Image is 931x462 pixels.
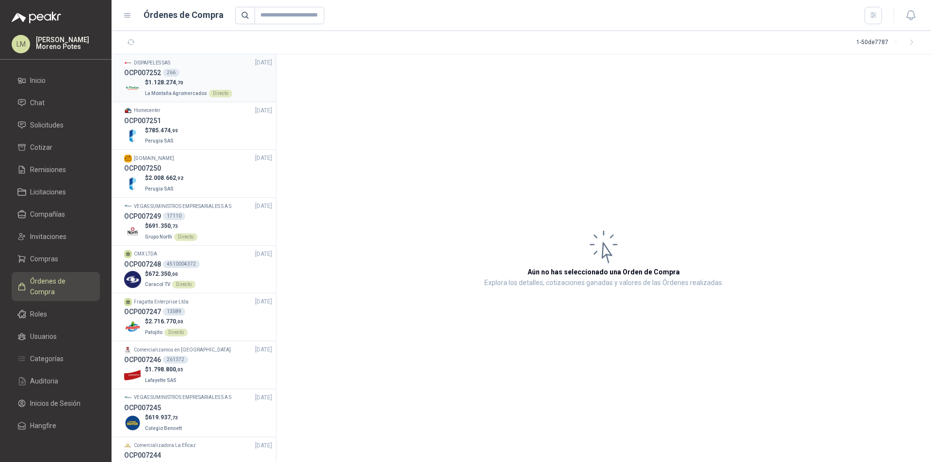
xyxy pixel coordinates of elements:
span: 691.350 [148,223,178,229]
div: 261372 [163,356,188,364]
a: Invitaciones [12,227,100,246]
span: 672.350 [148,271,178,277]
p: $ [145,413,184,422]
span: 1.128.274 [148,79,183,86]
span: 619.937 [148,414,178,421]
span: Grupo North [145,234,172,239]
a: Roles [12,305,100,323]
a: Auditoria [12,372,100,390]
h3: Aún no has seleccionado una Orden de Compra [528,267,680,277]
span: ,73 [171,415,178,420]
h3: OCP007252 [124,67,161,78]
div: 13589 [163,308,185,316]
a: Company LogoComercializamos en [GEOGRAPHIC_DATA][DATE] OCP007246261372Company Logo$1.798.800,05La... [124,345,272,385]
a: Company LogoDISPAPELES SAS[DATE] OCP007252266Company Logo$1.128.274,70La Montaña AgromercadosDirecto [124,58,272,98]
span: 2.008.662 [148,175,183,181]
div: 1 - 50 de 7787 [856,35,919,50]
a: Categorías [12,350,100,368]
span: Inicio [30,75,46,86]
p: Comercializadora La Eficaz [134,442,196,449]
span: [DATE] [255,106,272,115]
span: Cotizar [30,142,52,153]
h3: OCP007244 [124,450,161,461]
p: $ [145,174,183,183]
span: Inicios de Sesión [30,398,80,409]
span: Hangfire [30,420,56,431]
img: Company Logo [124,346,132,354]
img: Company Logo [124,366,141,383]
img: Company Logo [124,202,132,210]
span: 1.798.800 [148,366,183,373]
img: Company Logo [124,59,132,66]
p: VEGAS SUMINISTROS EMPRESARIALES S A S [134,394,231,401]
p: Fragatta Enterprise Ltda [134,298,189,306]
a: Company LogoVEGAS SUMINISTROS EMPRESARIALES S A S[DATE] OCP00724917110Company Logo$691.350,73Grup... [124,202,272,241]
span: ,00 [176,319,183,324]
span: ,73 [171,223,178,229]
span: Categorías [30,353,64,364]
img: Company Logo [124,107,132,114]
span: Roles [30,309,47,319]
h1: Órdenes de Compra [144,8,224,22]
span: ,70 [176,80,183,85]
a: Company LogoHomecenter[DATE] OCP007251Company Logo$785.474,99Perugia SAS [124,106,272,146]
p: Explora los detalles, cotizaciones ganadas y valores de las Órdenes realizadas. [484,277,723,289]
span: ,92 [176,175,183,181]
p: CMX LTDA [134,250,157,258]
img: Company Logo [124,127,141,144]
a: Chat [12,94,100,112]
span: [DATE] [255,297,272,306]
div: 266 [163,69,179,77]
span: ,00 [171,271,178,277]
span: Lafayette SAS [145,378,177,383]
img: Company Logo [124,414,141,431]
span: [DATE] [255,393,272,402]
h3: OCP007246 [124,354,161,365]
a: Solicitudes [12,116,100,134]
span: Perugia SAS [145,186,174,191]
a: Órdenes de Compra [12,272,100,301]
a: Inicio [12,71,100,90]
h3: OCP007250 [124,163,161,174]
h3: OCP007245 [124,402,161,413]
span: [DATE] [255,345,272,354]
p: $ [145,365,183,374]
span: Auditoria [30,376,58,386]
p: Comercializamos en [GEOGRAPHIC_DATA] [134,346,231,354]
a: Remisiones [12,160,100,179]
span: 785.474 [148,127,178,134]
h3: OCP007247 [124,306,161,317]
a: Fragatta Enterprise Ltda[DATE] OCP00724713589Company Logo$2.716.770,00PatojitoDirecto [124,297,272,337]
img: Company Logo [124,155,132,162]
span: La Montaña Agromercados [145,91,207,96]
div: Directo [209,90,232,97]
span: Colegio Bennett [145,426,182,431]
p: $ [145,222,197,231]
div: Directo [174,233,197,241]
span: [DATE] [255,250,272,259]
p: $ [145,270,195,279]
img: Company Logo [124,442,132,449]
img: Company Logo [124,319,141,335]
span: Remisiones [30,164,66,175]
a: CMX LTDA[DATE] OCP0072484510004372Company Logo$672.350,00Caracol TVDirecto [124,250,272,289]
span: Patojito [145,330,162,335]
p: $ [145,78,232,87]
p: VEGAS SUMINISTROS EMPRESARIALES S A S [134,203,231,210]
img: Company Logo [124,80,141,96]
p: [PERSON_NAME] Moreno Potes [36,36,100,50]
a: Cotizar [12,138,100,157]
img: Company Logo [124,223,141,240]
span: Perugia SAS [145,138,174,143]
a: Compras [12,250,100,268]
div: 17110 [163,212,185,220]
a: Compañías [12,205,100,223]
a: Company LogoVEGAS SUMINISTROS EMPRESARIALES S A S[DATE] OCP007245Company Logo$619.937,73Colegio B... [124,393,272,433]
span: [DATE] [255,154,272,163]
a: Licitaciones [12,183,100,201]
div: LM [12,35,30,53]
p: DISPAPELES SAS [134,59,170,67]
a: Usuarios [12,327,100,346]
span: [DATE] [255,441,272,450]
span: Órdenes de Compra [30,276,91,297]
